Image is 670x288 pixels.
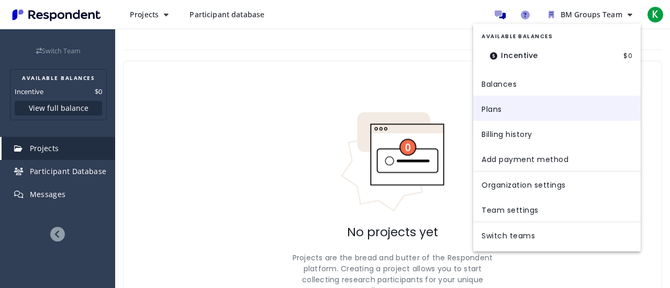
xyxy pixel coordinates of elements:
[473,96,641,121] a: Billing plans
[473,121,641,146] a: Billing history
[623,45,632,66] dd: $0
[482,32,632,41] h2: Available Balances
[473,28,641,71] section: Team balance summary
[473,146,641,171] a: Add payment method
[473,197,641,222] a: Team settings
[482,45,546,66] dt: Incentive
[473,171,641,197] a: Organization settings
[473,71,641,96] a: Billing balances
[473,222,641,247] a: Switch teams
